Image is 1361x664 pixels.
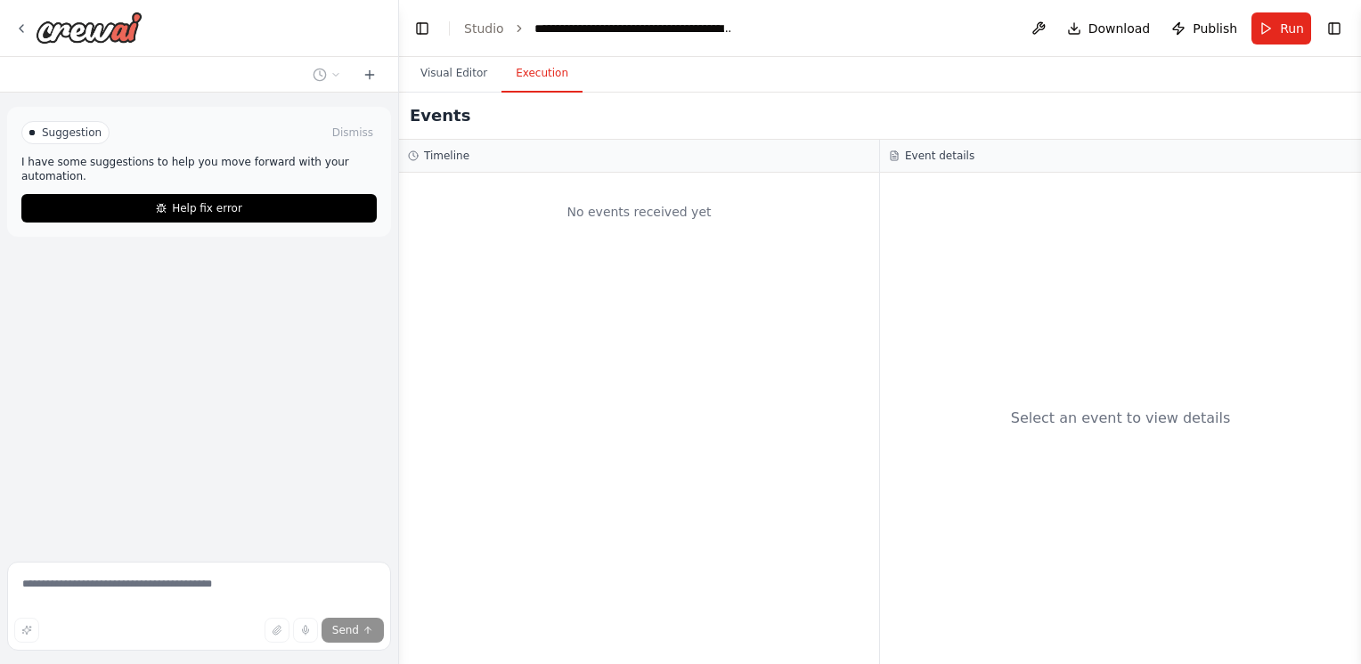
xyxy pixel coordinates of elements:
img: Logo [36,12,143,44]
span: Suggestion [42,126,102,140]
button: Click to speak your automation idea [293,618,318,643]
button: Help fix error [21,194,377,223]
button: Download [1060,12,1158,45]
h2: Events [410,103,470,128]
button: Run [1251,12,1311,45]
button: Visual Editor [406,55,501,93]
span: Help fix error [172,201,242,215]
div: Select an event to view details [1011,408,1231,429]
h3: Event details [905,149,974,163]
p: I have some suggestions to help you move forward with your automation. [21,155,377,183]
span: Publish [1193,20,1237,37]
button: Switch to previous chat [306,64,348,85]
h3: Timeline [424,149,469,163]
button: Improve this prompt [14,618,39,643]
button: Execution [501,55,583,93]
div: No events received yet [408,182,870,242]
span: Send [332,623,359,637]
button: Dismiss [329,124,377,142]
button: Show right sidebar [1322,16,1347,41]
button: Start a new chat [355,64,384,85]
span: Run [1280,20,1304,37]
button: Publish [1164,12,1244,45]
a: Studio [464,21,504,36]
nav: breadcrumb [464,20,735,37]
button: Upload files [265,618,289,643]
span: Download [1088,20,1151,37]
button: Hide left sidebar [410,16,435,41]
button: Send [322,618,384,643]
